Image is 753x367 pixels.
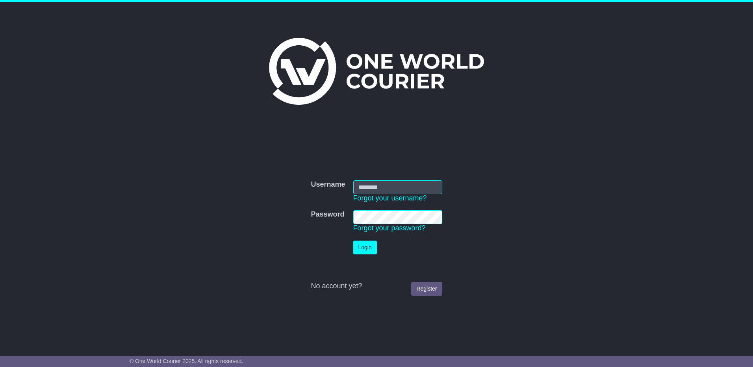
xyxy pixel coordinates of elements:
img: One World [269,38,484,105]
a: Forgot your password? [353,224,426,232]
span: © One World Courier 2025. All rights reserved. [130,358,243,364]
label: Password [311,210,344,219]
button: Login [353,241,377,254]
a: Forgot your username? [353,194,427,202]
label: Username [311,180,345,189]
div: No account yet? [311,282,442,291]
a: Register [411,282,442,296]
